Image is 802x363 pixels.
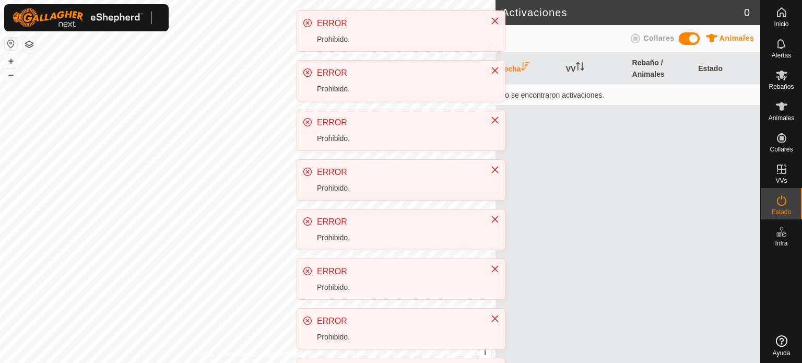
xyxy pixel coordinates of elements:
[720,34,754,42] font: Animales
[744,7,750,18] font: 0
[317,184,350,192] font: Prohibido.
[576,64,584,72] p-sorticon: Activar para ordenar
[772,52,791,59] font: Alertas
[769,114,794,122] font: Animales
[773,349,791,357] font: Ayuda
[488,14,502,28] button: Cerca
[488,212,502,227] button: Cerca
[698,64,723,73] font: Estado
[317,317,347,325] font: ERROR
[488,262,502,276] button: Cerca
[775,240,787,247] font: Infra
[317,233,350,242] font: Prohibido.
[502,7,567,18] font: Activaciones
[317,118,347,127] font: ERROR
[774,20,788,28] font: Inicio
[5,38,17,50] button: Restablecer Mapa
[194,350,254,358] font: Política de Privacidad
[13,8,143,27] img: Logotipo de Gallagher
[317,134,350,143] font: Prohibido.
[5,55,17,67] button: +
[772,208,791,216] font: Estado
[267,350,302,358] font: Contáctenos
[317,19,347,28] font: ERROR
[488,63,502,78] button: Cerca
[317,267,347,276] font: ERROR
[500,65,521,73] font: Fecha
[317,85,350,93] font: Prohibido.
[761,331,802,360] a: Ayuda
[267,349,302,359] a: Contáctenos
[317,168,347,177] font: ERROR
[643,34,674,42] font: Collares
[521,64,529,72] p-sorticon: Activar para ordenar
[8,55,14,66] font: +
[317,283,350,291] font: Prohibido.
[770,146,793,153] font: Collares
[488,311,502,326] button: Cerca
[317,35,350,43] font: Prohibido.
[317,333,350,341] font: Prohibido.
[566,65,576,73] font: VV
[317,217,347,226] font: ERROR
[5,68,17,81] button: –
[23,38,36,51] button: Capas del Mapa
[769,83,794,90] font: Rebaños
[8,69,14,80] font: –
[488,162,502,177] button: Cerca
[500,91,604,99] font: No se encontraron activaciones.
[317,68,347,77] font: ERROR
[632,58,665,78] font: Rebaño / Animales
[775,177,787,184] font: VVs
[194,349,254,359] a: Política de Privacidad
[488,113,502,127] button: Cerca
